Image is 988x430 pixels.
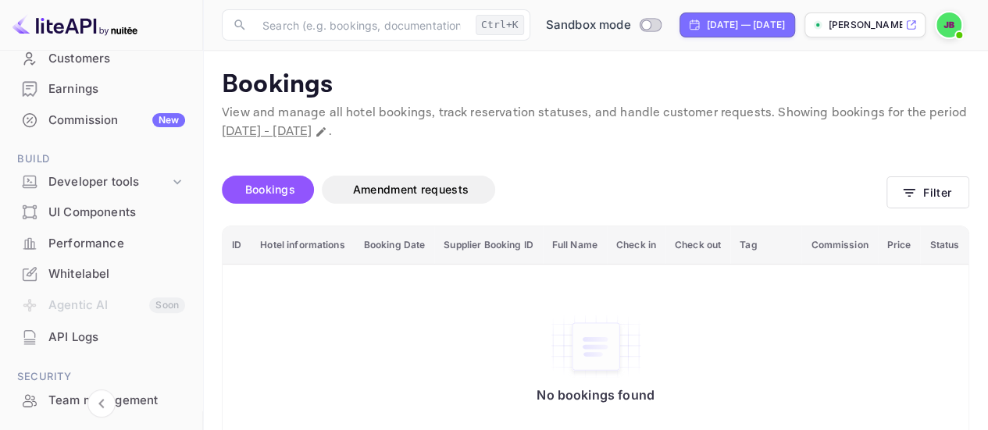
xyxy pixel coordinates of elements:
a: Performance [9,229,193,258]
a: Team management [9,386,193,414]
div: CommissionNew [9,105,193,136]
span: Amendment requests [353,183,469,196]
div: Performance [48,235,185,253]
span: Sandbox mode [546,16,631,34]
div: API Logs [9,322,193,353]
span: Build [9,151,193,168]
th: Check in [607,226,665,265]
p: [PERSON_NAME]-tdgkc.nui... [829,18,902,32]
img: Justin Bossi [936,12,961,37]
a: UI Components [9,197,193,226]
div: Customers [48,50,185,68]
th: Supplier Booking ID [434,226,542,265]
a: Whitelabel [9,259,193,288]
div: Team management [48,392,185,410]
th: Tag [730,226,801,265]
div: API Logs [48,329,185,346]
p: View and manage all hotel bookings, track reservation statuses, and handle customer requests. Sho... [222,104,969,141]
div: Switch to Production mode [540,16,667,34]
th: Booking Date [355,226,435,265]
th: ID [223,226,251,265]
span: Security [9,368,193,386]
div: account-settings tabs [222,176,886,204]
p: Bookings [222,69,969,101]
button: Filter [886,176,969,208]
img: LiteAPI logo [12,12,137,37]
th: Status [920,226,968,265]
div: Whitelabel [9,259,193,290]
div: UI Components [9,197,193,228]
a: API Logs [9,322,193,351]
span: Bookings [245,183,295,196]
button: Collapse navigation [87,389,116,418]
button: Change date range [313,124,329,140]
a: Customers [9,44,193,73]
div: Customers [9,44,193,74]
div: Ctrl+K [476,15,524,35]
div: UI Components [48,204,185,222]
a: CommissionNew [9,105,193,134]
div: Performance [9,229,193,259]
div: Commission [48,112,185,130]
th: Hotel informations [251,226,354,265]
th: Commission [801,226,877,265]
p: No bookings found [537,387,655,403]
div: Earnings [9,74,193,105]
span: [DATE] - [DATE] [222,123,312,140]
div: Earnings [48,80,185,98]
div: Team management [9,386,193,416]
th: Full Name [543,226,607,265]
th: Check out [665,226,730,265]
img: No bookings found [549,314,643,379]
div: Developer tools [9,169,193,196]
div: Whitelabel [48,265,185,283]
th: Price [878,226,921,265]
div: [DATE] — [DATE] [707,18,785,32]
input: Search (e.g. bookings, documentation) [253,9,469,41]
div: New [152,113,185,127]
div: Developer tools [48,173,169,191]
a: Earnings [9,74,193,103]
